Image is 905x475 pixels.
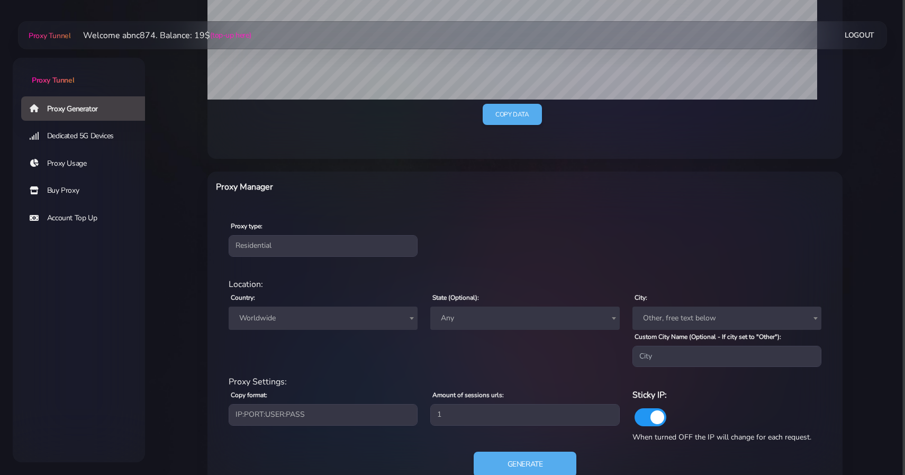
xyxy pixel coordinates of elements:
iframe: Webchat Widget [854,424,892,462]
label: Copy format: [231,390,267,400]
div: Proxy Settings: [222,375,828,388]
span: Worldwide [235,311,411,326]
span: Any [437,311,613,326]
a: Dedicated 5G Devices [21,124,153,148]
label: Country: [231,293,255,302]
span: Other, free text below [632,307,821,330]
span: When turned OFF the IP will change for each request. [632,432,811,442]
a: (top-up here) [210,30,251,41]
a: Proxy Tunnel [13,58,145,86]
label: Proxy type: [231,221,263,231]
li: Welcome abnc874. Balance: 19$ [70,29,251,42]
label: State (Optional): [432,293,479,302]
input: City [632,346,821,367]
span: Proxy Tunnel [32,75,74,85]
a: Proxy Tunnel [26,27,70,44]
a: Buy Proxy [21,178,153,203]
span: Any [430,307,619,330]
span: Proxy Tunnel [29,31,70,41]
a: Proxy Usage [21,151,153,176]
a: Logout [845,25,874,45]
span: Worldwide [229,307,418,330]
h6: Proxy Manager [216,180,571,194]
a: Proxy Generator [21,96,153,121]
span: Other, free text below [639,311,815,326]
label: Amount of sessions urls: [432,390,504,400]
a: Account Top Up [21,206,153,230]
h6: Sticky IP: [632,388,821,402]
a: Copy data [483,104,541,126]
label: City: [635,293,647,302]
div: Location: [222,278,828,291]
label: Custom City Name (Optional - If city set to "Other"): [635,332,781,342]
